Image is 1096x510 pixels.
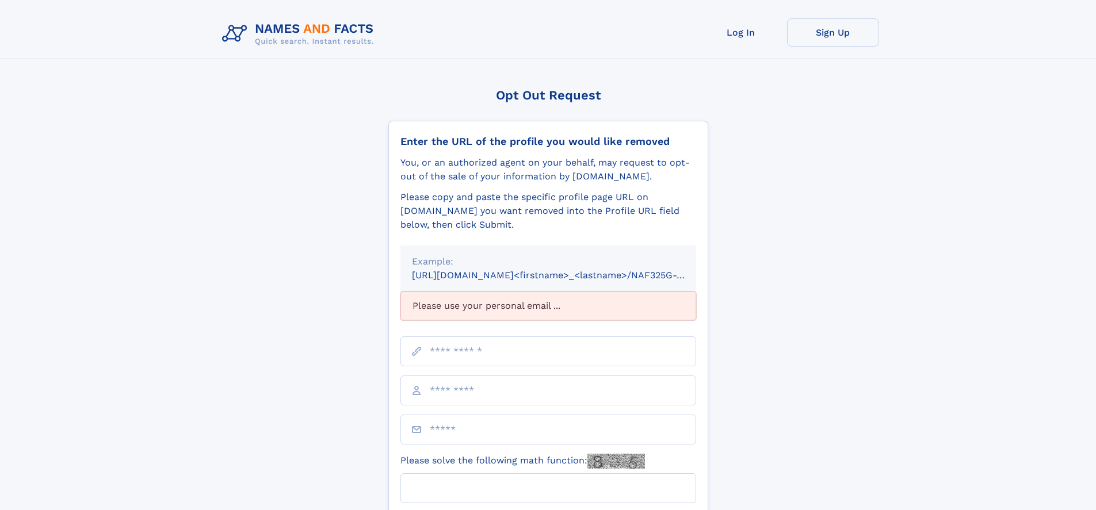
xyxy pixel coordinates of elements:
div: Example: [412,255,685,269]
div: Opt Out Request [388,88,708,102]
div: Enter the URL of the profile you would like removed [400,135,696,148]
div: Please copy and paste the specific profile page URL on [DOMAIN_NAME] you want removed into the Pr... [400,190,696,232]
img: Logo Names and Facts [217,18,383,49]
div: You, or an authorized agent on your behalf, may request to opt-out of the sale of your informatio... [400,156,696,183]
div: Please use your personal email ... [400,292,696,320]
label: Please solve the following math function: [400,454,645,469]
a: Sign Up [787,18,879,47]
a: Log In [695,18,787,47]
small: [URL][DOMAIN_NAME]<firstname>_<lastname>/NAF325G-xxxxxxxx [412,270,718,281]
